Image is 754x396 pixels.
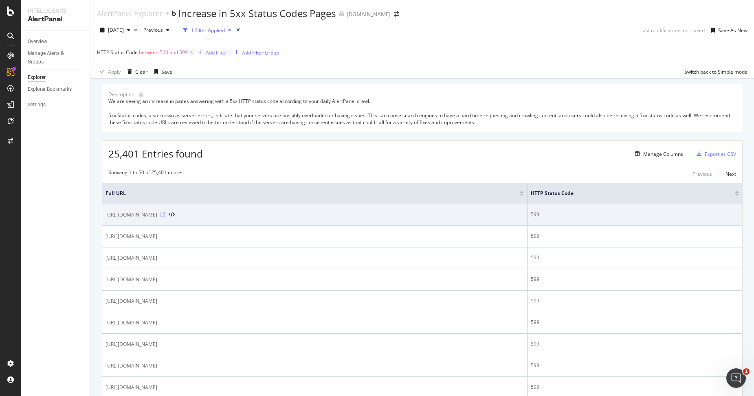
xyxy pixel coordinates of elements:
[195,48,227,57] button: Add Filter
[692,169,712,179] button: Previous
[531,190,723,197] span: HTTP Status Code
[28,73,84,82] a: Explorer
[134,26,140,33] span: vs
[725,169,736,179] button: Next
[643,151,683,158] div: Manage Columns
[347,10,391,18] div: [DOMAIN_NAME]
[180,24,235,37] button: 1 Filter Applied
[106,362,157,370] span: [URL][DOMAIN_NAME]
[139,49,158,56] span: between
[106,232,157,241] span: [URL][DOMAIN_NAME]
[160,47,188,58] span: 500 and 599
[531,383,739,391] div: 599
[151,65,172,78] button: Save
[108,98,736,126] div: We are seeing an increase in pages answering with a 5xx HTTP status code according to your daily ...
[28,73,46,82] div: Explorer
[394,11,399,17] div: arrow-right-arrow-left
[108,26,124,33] span: 2025 Sep. 23rd
[235,26,242,34] div: times
[693,147,736,160] button: Export as CSV
[28,7,84,15] div: Intelligence
[705,151,736,158] div: Export as CSV
[28,15,84,24] div: AlertPanel
[97,24,134,37] button: [DATE]
[28,101,84,109] a: Settings
[124,65,147,78] button: Clear
[743,368,750,375] span: 1
[28,85,72,94] div: Explorer Bookmarks
[718,27,747,34] div: Save As New
[106,340,157,348] span: [URL][DOMAIN_NAME]
[161,68,172,75] div: Save
[531,340,739,348] div: 599
[531,319,739,326] div: 599
[178,7,336,20] div: Increase in 5xx Status Codes Pages
[531,211,739,218] div: 599
[708,24,747,37] button: Save As New
[28,49,84,66] a: Manage Alerts & Groups
[681,65,747,78] button: Switch back to Simple mode
[531,232,739,240] div: 599
[640,27,705,34] div: Last modifications not saved
[28,101,46,109] div: Settings
[692,171,712,177] div: Previous
[725,171,736,177] div: Next
[28,85,84,94] a: Explorer Bookmarks
[242,49,279,56] div: Add Filter Group
[169,212,175,218] button: View HTML Source
[106,254,157,262] span: [URL][DOMAIN_NAME]
[140,24,173,37] button: Previous
[206,49,227,56] div: Add Filter
[106,319,157,327] span: [URL][DOMAIN_NAME]
[106,297,157,305] span: [URL][DOMAIN_NAME]
[108,91,136,98] div: Description:
[135,68,147,75] div: Clear
[160,212,165,217] a: Visit Online Page
[140,26,163,33] span: Previous
[28,37,84,46] a: Overview
[632,149,683,159] button: Manage Columns
[106,383,157,392] span: [URL][DOMAIN_NAME]
[108,68,121,75] div: Apply
[531,362,739,369] div: 599
[97,9,163,18] a: AlertPanel Explorer
[231,48,279,57] button: Add Filter Group
[684,68,747,75] div: Switch back to Simple mode
[531,254,739,261] div: 599
[97,49,138,56] span: HTTP Status Code
[531,297,739,304] div: 599
[531,276,739,283] div: 599
[97,65,121,78] button: Apply
[726,368,746,388] iframe: Intercom live chat
[106,190,508,197] span: Full URL
[28,37,47,46] div: Overview
[108,169,184,179] div: Showing 1 to 50 of 25,401 entries
[108,147,203,160] span: 25,401 Entries found
[191,27,225,34] div: 1 Filter Applied
[28,49,77,66] div: Manage Alerts & Groups
[106,276,157,284] span: [URL][DOMAIN_NAME]
[106,211,157,219] span: [URL][DOMAIN_NAME]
